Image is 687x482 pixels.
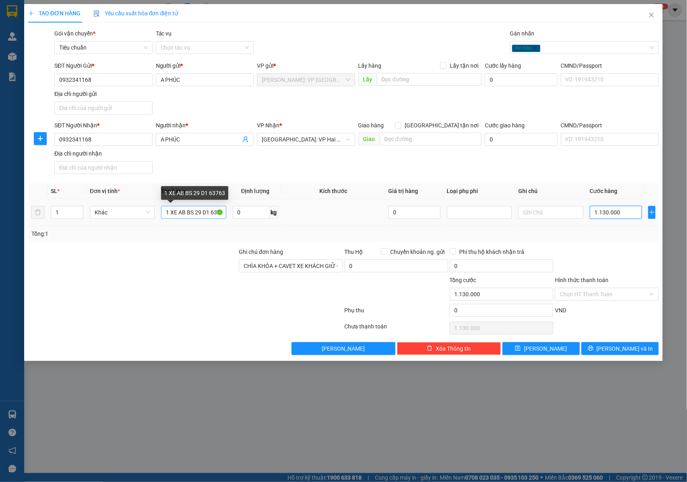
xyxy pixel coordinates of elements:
span: plus [34,135,46,142]
span: Lấy hàng [358,62,382,69]
label: Hình thức thanh toán [555,277,608,283]
input: Ghi chú đơn hàng [239,260,343,272]
span: Thu Hộ [344,249,363,255]
div: Phụ thu [343,306,449,320]
div: 1 XE AB BS 29 D1 63763 [161,186,228,200]
label: Cước lấy hàng [485,62,521,69]
th: Loại phụ phí [444,183,515,199]
span: Phí thu hộ khách nhận trả [456,247,528,256]
span: Lấy [358,73,377,86]
input: Dọc đường [380,133,482,145]
button: deleteXóa Thông tin [397,342,501,355]
span: Tiêu chuẩn [59,42,148,54]
button: save[PERSON_NAME] [503,342,580,355]
span: Lấy tận nơi [447,61,482,70]
span: Giá trị hàng [389,188,418,194]
span: Hà Nội: VP Hai Bà Trưng [262,133,350,145]
div: CMND/Passport [561,61,659,70]
div: SĐT Người Nhận [54,121,153,130]
input: 0 [389,206,441,219]
span: [GEOGRAPHIC_DATA] tận nơi [401,121,482,130]
span: Kích thước [319,188,347,194]
img: icon [93,10,100,17]
input: Địa chỉ của người nhận [54,161,153,174]
span: plus [28,10,34,16]
label: Ghi chú đơn hàng [239,249,283,255]
strong: CSKH: [22,27,43,34]
input: Dọc đường [377,73,482,86]
span: Chuyển khoản ng. gửi [387,247,448,256]
span: Cước hàng [590,188,618,194]
button: [PERSON_NAME] [292,342,395,355]
span: Đơn vị tính [90,188,120,194]
span: printer [588,345,594,352]
div: CMND/Passport [561,121,659,130]
button: Close [640,4,663,27]
span: [PERSON_NAME] và In [597,344,653,353]
span: save [515,345,521,352]
span: Khác [95,206,150,218]
input: Cước giao hàng [485,133,558,146]
label: Tác vụ [156,30,172,37]
div: Địa chỉ người gửi [54,89,153,98]
span: Ngày in phiếu: 13:54 ngày [54,16,166,25]
span: VP Nhận [257,122,279,129]
span: close [648,12,655,18]
div: Người nhận [156,121,254,130]
span: [PERSON_NAME] [524,344,567,353]
button: delete [31,206,44,219]
span: [PERSON_NAME] [322,344,365,353]
div: VP gửi [257,61,355,70]
div: Địa chỉ người nhận [54,149,153,158]
span: [PHONE_NUMBER] [3,27,61,42]
button: plus [34,132,47,145]
span: close [533,46,537,50]
div: SĐT Người Gửi [54,61,153,70]
span: TẠO ĐƠN HÀNG [28,10,81,17]
label: Cước giao hàng [485,122,525,129]
span: kg [270,206,278,219]
span: plus [649,209,656,216]
strong: PHIẾU DÁN LÊN HÀNG [57,4,163,15]
span: VND [555,307,566,314]
th: Ghi chú [515,183,586,199]
span: Gói vận chuyển [54,30,95,37]
span: delete [427,345,432,352]
label: Gán nhãn [510,30,535,37]
button: printer[PERSON_NAME] và In [581,342,659,355]
span: Yêu cầu xuất hóa đơn điện tử [93,10,178,17]
span: CÔNG TY TNHH CHUYỂN PHÁT NHANH BẢO AN [64,27,161,42]
input: Ghi Chú [518,206,583,219]
span: Giao [358,133,380,145]
span: Giao hàng [358,122,384,129]
span: user-add [242,136,249,143]
div: Tổng: 1 [31,229,265,238]
span: Xe máy [512,45,540,52]
div: Người gửi [156,61,254,70]
span: Tổng cước [450,277,476,283]
span: Hồ Chí Minh: VP Quận Tân Bình [262,74,350,86]
button: plus [648,206,656,219]
span: Mã đơn: SGTB1409250004 [3,49,124,60]
input: Cước lấy hàng [485,73,558,86]
input: Địa chỉ của người gửi [54,102,153,114]
span: Xóa Thông tin [436,344,471,353]
input: VD: Bàn, Ghế [161,206,226,219]
span: SL [51,188,57,194]
span: Định lượng [241,188,270,194]
div: Chưa thanh toán [343,322,449,336]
